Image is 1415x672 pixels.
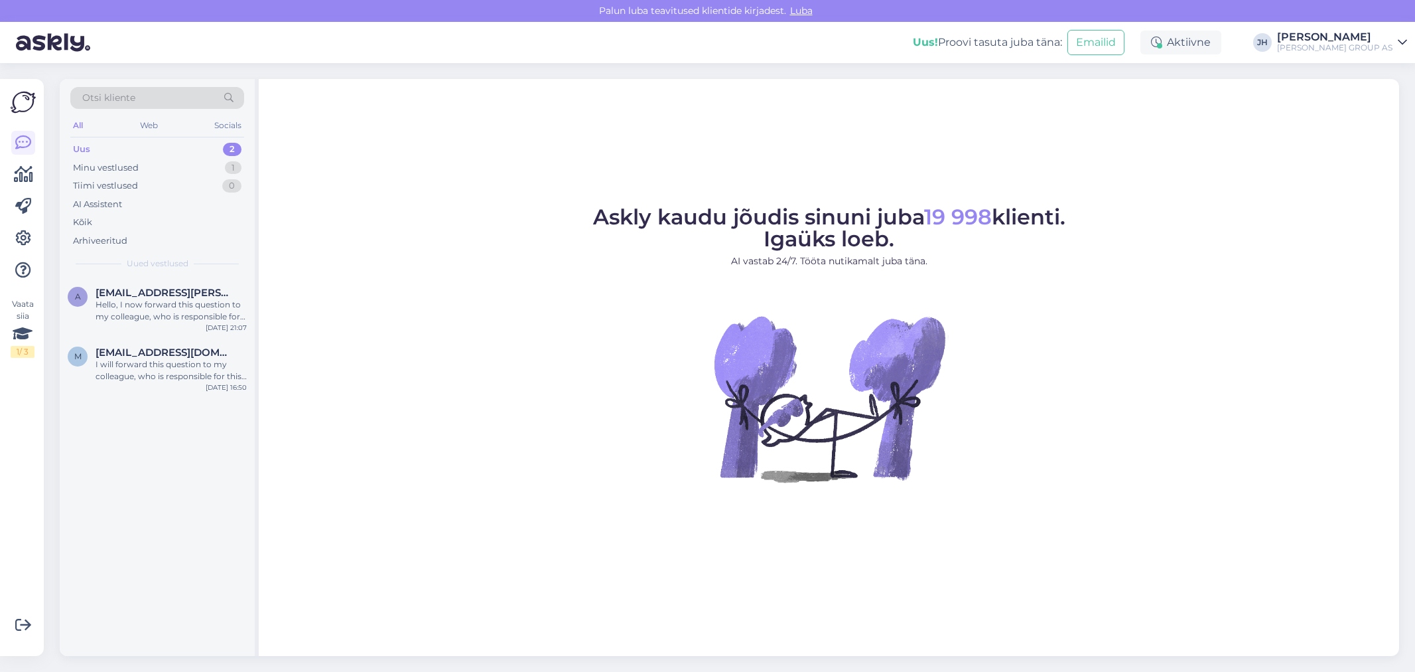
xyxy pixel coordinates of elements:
button: Emailid [1067,30,1124,55]
span: Otsi kliente [82,91,135,105]
img: No Chat active [710,279,949,518]
div: [PERSON_NAME] [1277,32,1392,42]
b: Uus! [913,36,938,48]
div: 1 / 3 [11,346,34,358]
div: 0 [222,179,241,193]
a: [PERSON_NAME][PERSON_NAME] GROUP AS [1277,32,1407,53]
div: All [70,117,86,134]
div: I will forward this question to my colleague, who is responsible for this. The reply will be here... [96,359,247,382]
span: Askly kaudu jõudis sinuni juba klienti. Igaüks loeb. [593,204,1065,252]
div: Minu vestlused [73,161,139,175]
div: AI Assistent [73,198,122,211]
div: JH [1253,33,1272,52]
span: Luba [786,5,817,17]
div: [DATE] 16:50 [206,382,247,392]
p: AI vastab 24/7. Tööta nutikamalt juba täna. [593,254,1065,268]
span: A [75,292,81,301]
div: Tiimi vestlused [73,179,138,193]
div: Socials [212,117,244,134]
span: m [74,351,82,361]
div: Aktiivne [1140,31,1221,54]
div: [PERSON_NAME] GROUP AS [1277,42,1392,53]
div: Web [137,117,161,134]
div: Vaata siia [11,298,34,358]
img: Askly Logo [11,90,36,115]
span: Uued vestlused [127,258,188,270]
span: mroomusaar@gmail.com [96,347,234,359]
div: Hello, I now forward this question to my colleague, who is responsible for this. The reply will b... [96,299,247,323]
div: 1 [225,161,241,175]
div: Proovi tasuta juba täna: [913,35,1062,50]
span: 19 998 [924,204,992,230]
div: Arhiveeritud [73,234,127,248]
div: [DATE] 21:07 [206,323,247,333]
span: Alina.lanman@gmail.com [96,287,234,299]
div: Kõik [73,216,92,229]
div: 2 [223,143,241,156]
div: Uus [73,143,90,156]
